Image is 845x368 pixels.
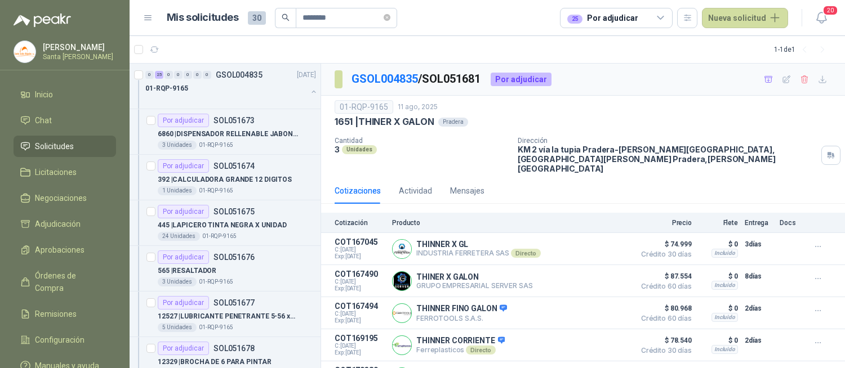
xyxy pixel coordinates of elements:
span: $ 74.999 [635,237,692,251]
p: SOL051677 [214,299,255,307]
span: $ 80.968 [635,302,692,315]
div: 1 - 1 de 1 [774,41,831,59]
div: Incluido [711,313,738,322]
a: Por adjudicarSOL051674392 |CALCULADORA GRANDE 12 DIGITOS1 Unidades01-RQP-9165 [130,155,321,200]
p: Santa [PERSON_NAME] [43,53,113,60]
p: $ 0 [699,270,738,283]
button: 20 [811,8,831,28]
p: 01-RQP-9165 [199,323,233,332]
p: Precio [635,219,692,227]
div: Por adjudicar [158,342,209,355]
p: 3 [335,145,340,154]
div: Por adjudicar [491,73,552,86]
img: Company Logo [14,41,35,62]
p: Entrega [745,219,773,227]
p: COT167494 [335,302,385,311]
span: C: [DATE] [335,311,385,317]
p: Producto [392,219,629,227]
span: close-circle [384,14,390,21]
div: 0 [203,71,211,79]
span: Inicio [35,88,53,101]
div: Por adjudicar [158,114,209,127]
p: COT167490 [335,270,385,279]
img: Logo peakr [14,14,71,27]
p: [PERSON_NAME] [43,43,113,51]
p: 11 ago, 2025 [398,102,438,113]
div: Directo [466,345,496,354]
div: 3 Unidades [158,141,197,150]
p: 1651 | THINER X GALON [335,116,434,128]
p: 6860 | DISPENSADOR RELLENABLE JABON LIQUIDO 500 [158,129,298,140]
div: Incluido [711,281,738,290]
a: Negociaciones [14,187,116,209]
span: 30 [248,11,266,25]
div: Directo [511,249,541,258]
div: Cotizaciones [335,185,381,197]
span: Adjudicación [35,218,81,230]
a: Solicitudes [14,136,116,157]
span: Exp: [DATE] [335,253,385,260]
p: FERROTOOLS S.A.S. [416,314,507,322]
p: 12527 | LUBRICANTE PENETRANTE 5-56 x400ml [158,311,298,322]
p: 01-RQP-9165 [199,186,233,195]
p: GRUPO EMPRESARIAL SERVER SAS [416,281,533,290]
p: Flete [699,219,738,227]
span: Exp: [DATE] [335,349,385,356]
span: Chat [35,114,52,127]
a: Por adjudicarSOL051676565 |RESALTADOR3 Unidades01-RQP-9165 [130,246,321,291]
p: Dirección [518,137,817,145]
p: $ 0 [699,334,738,347]
button: Nueva solicitud [702,8,788,28]
div: Mensajes [450,185,484,197]
p: SOL051673 [214,116,255,124]
span: close-circle [384,12,390,23]
div: 3 Unidades [158,277,197,286]
a: Órdenes de Compra [14,265,116,299]
div: Por adjudicar [158,205,209,218]
div: Por adjudicar [158,250,209,264]
p: 01-RQP-9165 [145,83,188,94]
p: Ferreplasticos [416,345,505,354]
p: SOL051674 [214,162,255,170]
a: Por adjudicarSOL051675445 |LAPICERO TINTA NEGRA X UNIDAD24 Unidades01-RQP-9165 [130,200,321,246]
p: 12329 | BROCHA DE 6 PARA PINTAR [158,357,271,367]
span: Exp: [DATE] [335,317,385,324]
p: SOL051676 [214,253,255,261]
span: $ 78.540 [635,334,692,347]
p: [DATE] [297,70,316,80]
span: Crédito 60 días [635,283,692,290]
span: Crédito 30 días [635,251,692,258]
p: 445 | LAPICERO TINTA NEGRA X UNIDAD [158,220,287,231]
p: Cantidad [335,137,509,145]
span: Crédito 30 días [635,347,692,354]
span: 20 [822,5,838,16]
p: Docs [780,219,802,227]
img: Company Logo [393,240,411,258]
div: 0 [193,71,202,79]
a: Inicio [14,84,116,105]
p: $ 0 [699,237,738,251]
div: 25 [567,15,582,24]
div: 25 [155,71,163,79]
span: Crédito 60 días [635,315,692,322]
div: 0 [145,71,154,79]
p: Cotización [335,219,385,227]
span: Aprobaciones [35,244,84,256]
div: Incluido [711,345,738,354]
img: Company Logo [393,272,411,290]
a: 0 25 0 0 0 0 0 GSOL004835[DATE] 01-RQP-9165 [145,68,318,104]
span: Solicitudes [35,140,74,152]
a: GSOL004835 [352,72,418,86]
a: Aprobaciones [14,239,116,261]
span: Licitaciones [35,166,77,178]
span: Exp: [DATE] [335,285,385,292]
div: 24 Unidades [158,232,200,241]
p: THINNER CORRIENTE [416,336,505,346]
p: SOL051675 [214,208,255,216]
p: 01-RQP-9165 [202,232,237,241]
p: THINNER X GL [416,240,541,249]
div: Por adjudicar [158,159,209,173]
a: Remisiones [14,303,116,325]
p: THINNER FINO GALON [416,304,507,314]
img: Company Logo [393,304,411,322]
